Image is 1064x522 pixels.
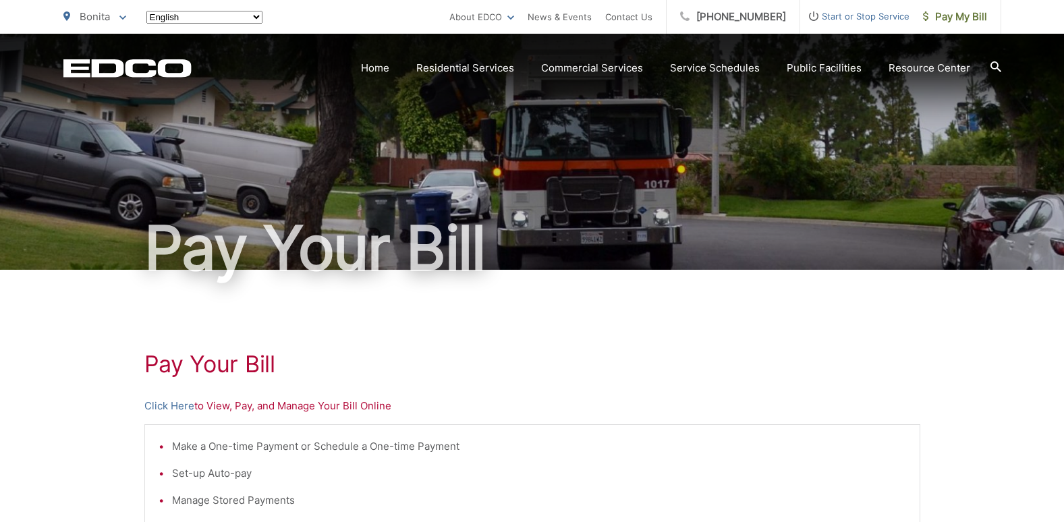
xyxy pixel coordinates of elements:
[449,9,514,25] a: About EDCO
[172,492,906,509] li: Manage Stored Payments
[172,438,906,455] li: Make a One-time Payment or Schedule a One-time Payment
[146,11,262,24] select: Select a language
[361,60,389,76] a: Home
[172,465,906,482] li: Set-up Auto-pay
[528,9,592,25] a: News & Events
[416,60,514,76] a: Residential Services
[144,351,920,378] h1: Pay Your Bill
[541,60,643,76] a: Commercial Services
[923,9,987,25] span: Pay My Bill
[787,60,862,76] a: Public Facilities
[144,398,920,414] p: to View, Pay, and Manage Your Bill Online
[605,9,652,25] a: Contact Us
[144,398,194,414] a: Click Here
[80,10,110,23] span: Bonita
[63,214,1001,282] h1: Pay Your Bill
[670,60,760,76] a: Service Schedules
[63,59,192,78] a: EDCD logo. Return to the homepage.
[889,60,970,76] a: Resource Center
